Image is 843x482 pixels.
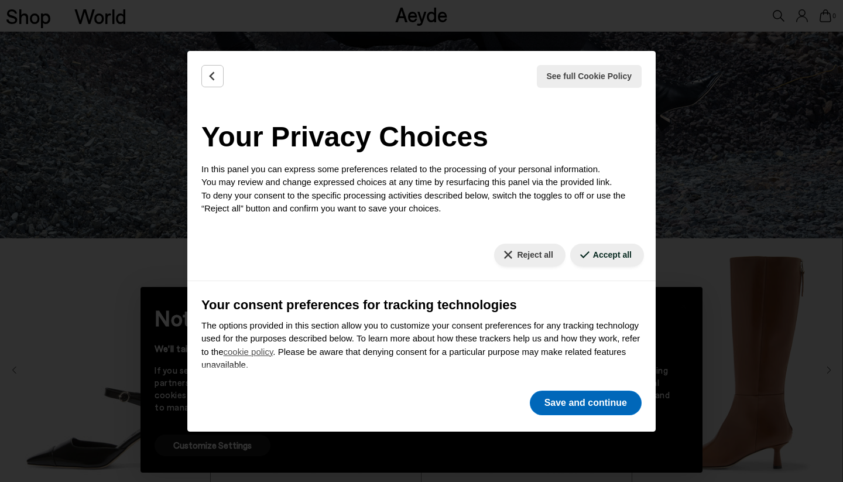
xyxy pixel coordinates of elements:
[537,65,642,88] button: See full Cookie Policy
[547,70,632,83] span: See full Cookie Policy
[201,319,642,372] p: The options provided in this section allow you to customize your consent preferences for any trac...
[201,163,642,216] p: In this panel you can express some preferences related to the processing of your personal informa...
[494,244,565,266] button: Reject all
[570,244,644,266] button: Accept all
[530,391,642,415] button: Save and continue
[201,65,224,87] button: Back
[201,295,642,315] h3: Your consent preferences for tracking technologies
[201,116,642,158] h2: Your Privacy Choices
[224,347,273,357] a: cookie policy - link opens in a new tab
